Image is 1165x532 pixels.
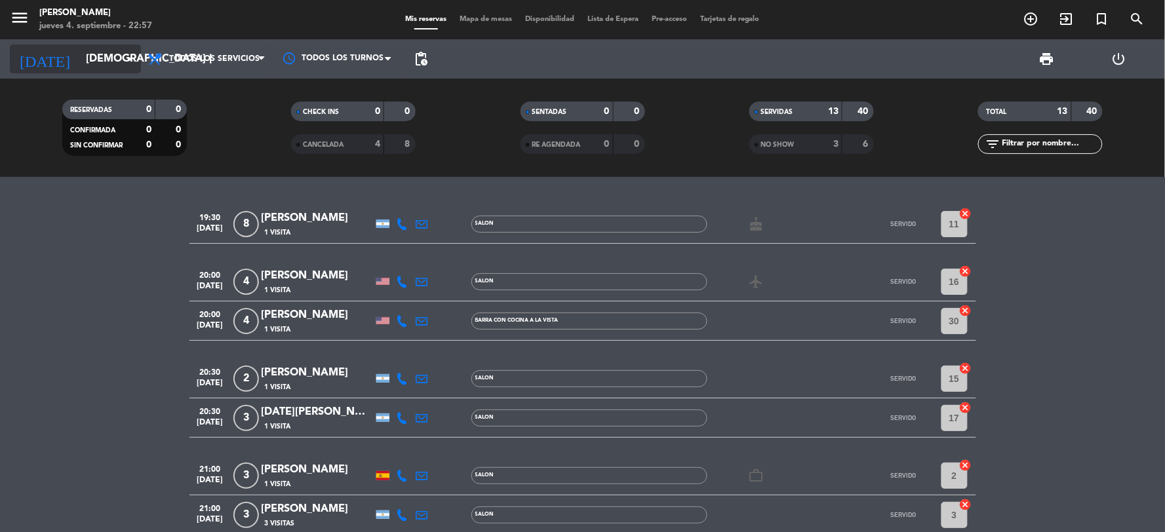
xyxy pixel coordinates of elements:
[176,105,184,114] strong: 0
[265,421,291,432] span: 1 Visita
[604,107,610,116] strong: 0
[10,45,79,73] i: [DATE]
[194,282,227,297] span: [DATE]
[475,512,494,517] span: SALON
[1059,11,1075,27] i: exit_to_app
[70,107,112,113] span: RESERVADAS
[761,142,795,148] span: NO SHOW
[985,136,1000,152] i: filter_list
[262,210,373,227] div: [PERSON_NAME]
[194,364,227,379] span: 20:30
[194,321,227,336] span: [DATE]
[871,366,937,392] button: SERVIDO
[194,379,227,394] span: [DATE]
[1057,107,1068,116] strong: 13
[146,140,151,149] strong: 0
[891,220,917,227] span: SERVIDO
[871,269,937,295] button: SERVIDO
[194,515,227,530] span: [DATE]
[891,414,917,421] span: SERVIDO
[405,107,413,116] strong: 0
[10,8,30,32] button: menu
[413,51,429,67] span: pending_actions
[233,502,259,528] span: 3
[169,54,260,64] span: Todos los servicios
[761,109,793,115] span: SERVIDAS
[833,140,839,149] strong: 3
[694,16,766,23] span: Tarjetas de regalo
[959,401,972,414] i: cancel
[959,207,972,220] i: cancel
[146,105,151,114] strong: 0
[399,16,453,23] span: Mis reservas
[70,127,115,134] span: CONFIRMADA
[262,501,373,518] div: [PERSON_NAME]
[233,366,259,392] span: 2
[1087,107,1100,116] strong: 40
[194,476,227,491] span: [DATE]
[986,109,1006,115] span: TOTAL
[634,107,642,116] strong: 0
[581,16,645,23] span: Lista de Espera
[265,382,291,392] span: 1 Visita
[532,142,581,148] span: RE AGENDADA
[233,211,259,237] span: 8
[176,140,184,149] strong: 0
[871,405,937,431] button: SERVIDO
[863,140,871,149] strong: 6
[634,140,642,149] strong: 0
[891,511,917,518] span: SERVIDO
[871,211,937,237] button: SERVIDO
[453,16,519,23] span: Mapa de mesas
[265,518,295,529] span: 3 Visitas
[262,307,373,324] div: [PERSON_NAME]
[959,498,972,511] i: cancel
[532,109,567,115] span: SENTADAS
[375,107,380,116] strong: 0
[1000,137,1102,151] input: Filtrar por nombre...
[233,405,259,431] span: 3
[194,209,227,224] span: 19:30
[604,140,610,149] strong: 0
[194,418,227,433] span: [DATE]
[891,375,917,382] span: SERVIDO
[475,472,494,478] span: SALON
[262,404,373,421] div: [DATE][PERSON_NAME]
[265,324,291,335] span: 1 Visita
[233,308,259,334] span: 4
[1130,11,1145,27] i: search
[233,463,259,489] span: 3
[194,500,227,515] span: 21:00
[194,461,227,476] span: 21:00
[194,267,227,282] span: 20:00
[265,227,291,238] span: 1 Visita
[891,472,917,479] span: SERVIDO
[959,304,972,317] i: cancel
[475,415,494,420] span: SALON
[122,51,138,67] i: arrow_drop_down
[519,16,581,23] span: Disponibilidad
[1023,11,1039,27] i: add_circle_outline
[10,8,30,28] i: menu
[194,403,227,418] span: 20:30
[39,20,152,33] div: jueves 4. septiembre - 22:57
[891,317,917,324] span: SERVIDO
[749,274,764,290] i: airplanemode_active
[262,267,373,284] div: [PERSON_NAME]
[262,364,373,381] div: [PERSON_NAME]
[959,362,972,375] i: cancel
[1094,11,1110,27] i: turned_in_not
[146,125,151,134] strong: 0
[858,107,871,116] strong: 40
[39,7,152,20] div: [PERSON_NAME]
[871,308,937,334] button: SERVIDO
[871,502,937,528] button: SERVIDO
[375,140,380,149] strong: 4
[1083,39,1155,79] div: LOG OUT
[959,265,972,278] i: cancel
[1111,51,1127,67] i: power_settings_new
[262,461,373,478] div: [PERSON_NAME]
[1039,51,1055,67] span: print
[645,16,694,23] span: Pre-acceso
[233,269,259,295] span: 4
